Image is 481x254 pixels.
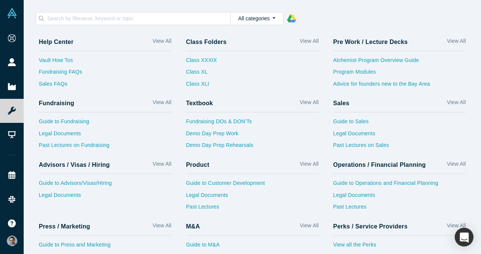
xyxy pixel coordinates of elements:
h4: Product [186,161,209,168]
a: View All [447,160,466,171]
input: Search by filename, keyword or topic [47,14,230,23]
img: Alchemist Vault Logo [7,8,17,18]
a: Demo Day Prep Work [186,130,319,142]
a: Vault How Tos [39,56,171,68]
h4: Class Folders [186,38,227,45]
a: View All [300,98,319,109]
a: Fundraising FAQs [39,68,171,80]
a: Past Lectures on Sales [333,141,466,153]
h4: Perks / Service Providers [333,223,408,230]
a: View All [447,222,466,233]
a: Sales FAQs [39,80,171,92]
a: Past Lectures on Fundraising [39,141,171,153]
a: Guide to Advisors/Visas/Hiring [39,179,171,191]
h4: Operations / Financial Planning [333,161,426,168]
a: Legal Documents [39,130,171,142]
a: Guide to Press and Marketing [39,241,171,253]
img: VP Singh's Account [7,236,17,246]
h4: Press / Marketing [39,223,90,230]
a: View All [153,160,171,171]
a: View all the Perks [333,241,466,253]
h4: Textbook [186,100,213,107]
a: Advice for founders new to the Bay Area [333,80,466,92]
a: Guide to M&A [186,241,319,253]
h4: Help Center [39,38,73,45]
a: Legal Documents [186,191,319,203]
h4: Advisors / Visas / Hiring [39,161,110,168]
a: Legal Documents [333,130,466,142]
h4: Pre Work / Lecture Decks [333,38,408,45]
button: All categories [230,12,283,25]
a: Legal Documents [39,191,171,203]
a: Program Modules [333,68,466,80]
a: Demo Day Prep Rehearsals [186,141,319,153]
a: View All [153,98,171,109]
h4: M&A [186,223,200,230]
a: Guide to Operations and Financial Planning [333,179,466,191]
a: View All [447,37,466,48]
h4: Sales [333,100,349,107]
a: View All [300,160,319,171]
a: Guide to Customer Development [186,179,319,191]
a: View All [300,37,319,48]
a: Fundraising DOs & DON’Ts [186,118,319,130]
a: Legal Documents [333,191,466,203]
a: View All [447,98,466,109]
h4: Fundraising [39,100,74,107]
a: Guide to Fundraising [39,118,171,130]
a: Past Lectures [186,203,319,215]
a: Class XLI [186,80,217,92]
a: View All [153,222,171,233]
a: Class XL [186,68,217,80]
a: View All [153,37,171,48]
a: Class XXXIX [186,56,217,68]
a: Guide to Sales [333,118,466,130]
a: View All [300,222,319,233]
a: Past Lectures [333,203,466,215]
a: Alchemist Program Overview Guide [333,56,466,68]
